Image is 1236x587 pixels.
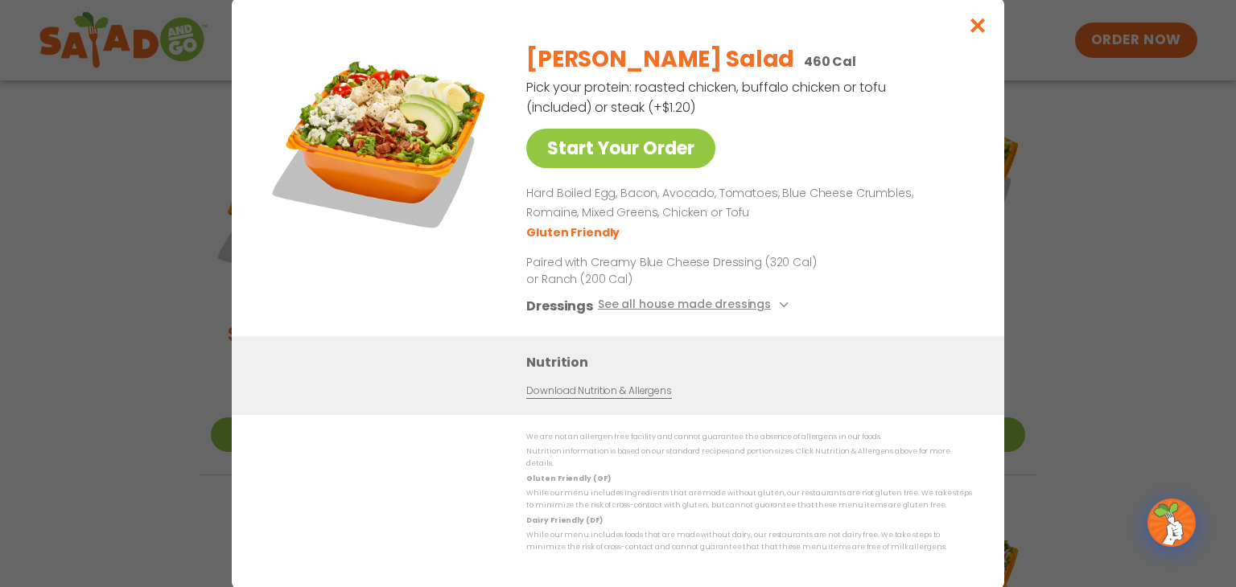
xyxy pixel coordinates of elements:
img: Featured product photo for Cobb Salad [268,31,493,256]
p: We are not an allergen free facility and cannot guarantee the absence of allergens in our foods. [526,431,972,443]
p: 460 Cal [804,51,856,72]
p: Paired with Creamy Blue Cheese Dressing (320 Cal) or Ranch (200 Cal) [526,254,824,288]
p: Pick your protein: roasted chicken, buffalo chicken or tofu (included) or steak (+$1.20) [526,77,888,117]
p: Nutrition information is based on our standard recipes and portion sizes. Click Nutrition & Aller... [526,445,972,470]
img: wpChatIcon [1149,500,1194,545]
p: Hard Boiled Egg, Bacon, Avocado, Tomatoes, Blue Cheese Crumbles, Romaine, Mixed Greens, Chicken o... [526,184,966,223]
h3: Nutrition [526,352,980,372]
h2: [PERSON_NAME] Salad [526,43,794,76]
p: While our menu includes ingredients that are made without gluten, our restaurants are not gluten ... [526,487,972,512]
button: See all house made dressings [598,296,793,316]
li: Gluten Friendly [526,224,622,241]
a: Start Your Order [526,129,715,168]
p: While our menu includes foods that are made without dairy, our restaurants are not dairy free. We... [526,529,972,554]
strong: Dairy Friendly (DF) [526,515,602,525]
a: Download Nutrition & Allergens [526,384,671,399]
strong: Gluten Friendly (GF) [526,474,610,483]
h3: Dressings [526,296,593,316]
